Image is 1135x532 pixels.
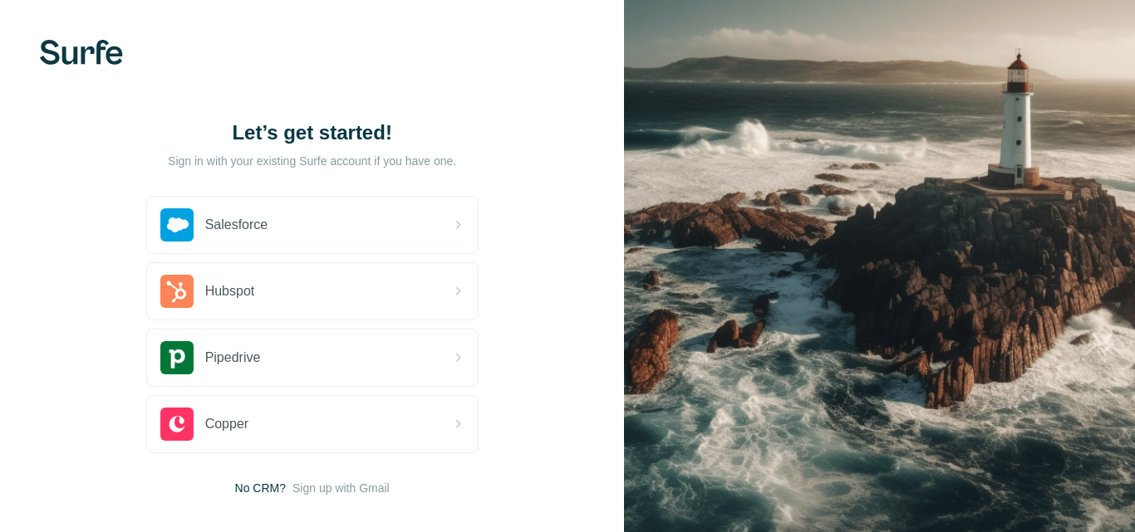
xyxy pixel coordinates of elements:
span: Copper [205,414,248,434]
img: hubspot's logo [160,275,194,308]
img: copper's logo [160,408,194,441]
h1: Let’s get started! [146,120,479,146]
button: Sign up with Gmail [292,480,390,496]
span: Pipedrive [205,348,261,368]
span: Salesforce [205,215,268,235]
img: Surfe's logo [40,40,123,65]
span: Hubspot [205,281,255,301]
span: No CRM? [235,480,286,496]
p: Sign in with your existing Surfe account if you have one. [168,153,456,169]
img: salesforce's logo [160,208,194,242]
img: pipedrive's logo [160,341,194,374]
